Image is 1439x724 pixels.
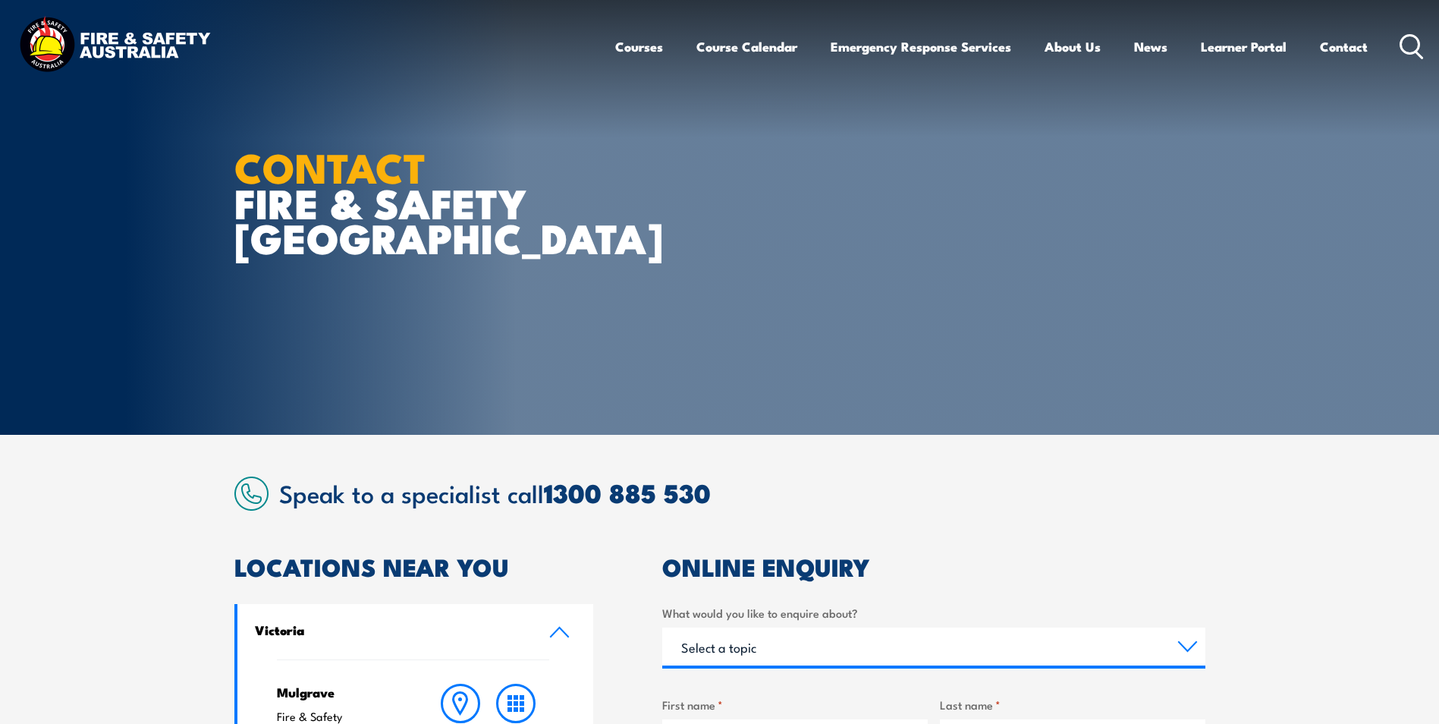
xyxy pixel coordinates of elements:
[1045,27,1101,67] a: About Us
[277,684,404,700] h4: Mulgrave
[1134,27,1167,67] a: News
[662,604,1205,622] label: What would you like to enquire about?
[662,696,928,713] label: First name
[696,27,797,67] a: Course Calendar
[1320,27,1368,67] a: Contact
[279,479,1205,506] h2: Speak to a specialist call
[940,696,1205,713] label: Last name
[662,556,1205,577] h2: ONLINE ENQUIRY
[831,27,1011,67] a: Emergency Response Services
[234,556,594,577] h2: LOCATIONS NEAR YOU
[234,149,609,255] h1: FIRE & SAFETY [GEOGRAPHIC_DATA]
[234,134,426,197] strong: CONTACT
[237,604,594,659] a: Victoria
[1201,27,1287,67] a: Learner Portal
[544,472,711,512] a: 1300 885 530
[615,27,663,67] a: Courses
[255,622,526,638] h4: Victoria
